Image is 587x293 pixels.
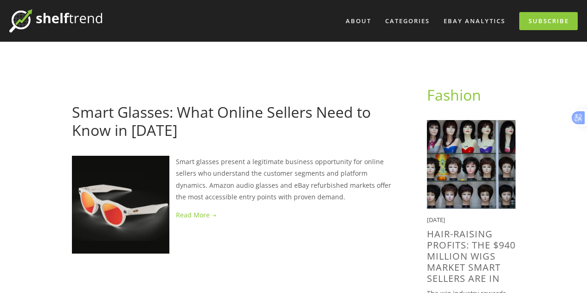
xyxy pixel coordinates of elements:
[72,88,93,96] a: [DATE]
[427,120,516,209] img: Hair-Raising Profits: The $940 Million Wigs Market Smart Sellers Are In
[72,156,397,203] p: Smart glasses present a legitimate business opportunity for online sellers who understand the cus...
[9,9,102,32] img: ShelfTrend
[427,216,445,224] time: [DATE]
[427,228,516,285] a: Hair-Raising Profits: The $940 Million Wigs Market Smart Sellers Are In
[340,13,377,29] a: About
[72,281,93,290] a: [DATE]
[72,102,371,140] a: Smart Glasses: What Online Sellers Need to Know in [DATE]
[438,13,511,29] a: eBay Analytics
[519,12,578,30] a: Subscribe
[72,156,169,253] img: Smart Glasses: What Online Sellers Need to Know in 2025
[379,13,436,29] div: Categories
[427,85,481,105] a: Fashion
